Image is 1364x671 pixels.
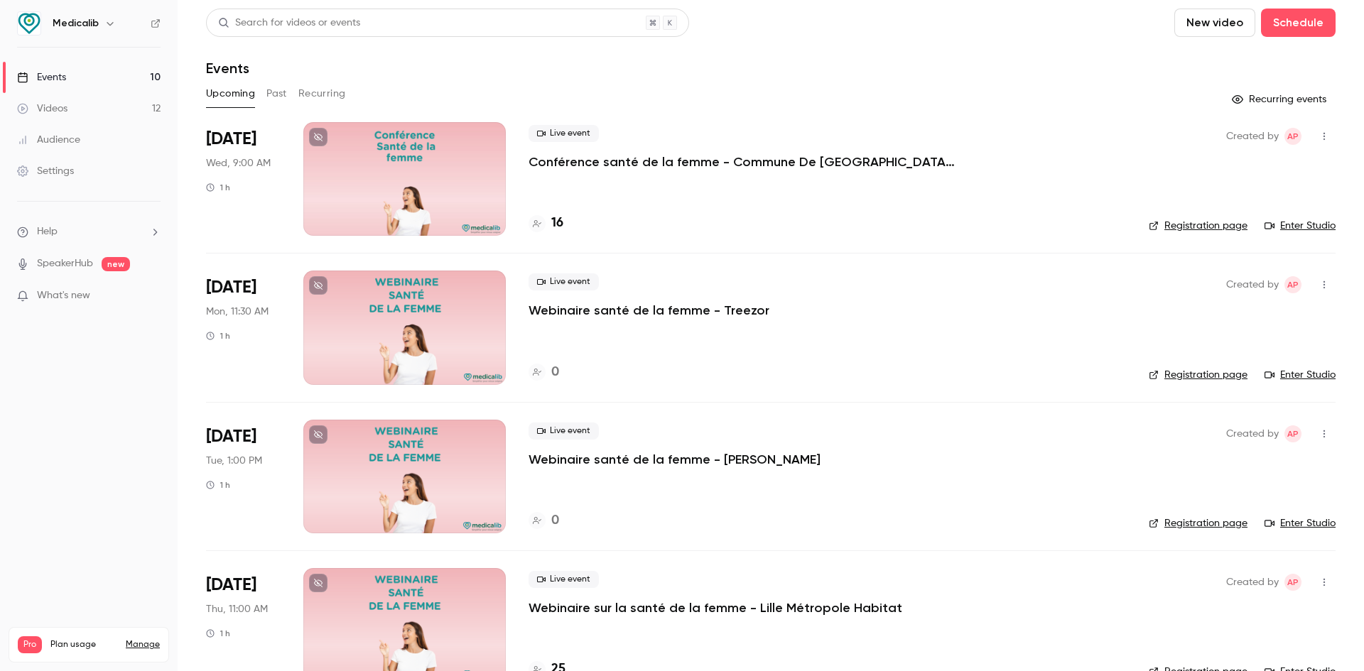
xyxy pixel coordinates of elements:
[1287,276,1299,293] span: AP
[206,479,230,491] div: 1 h
[1149,368,1247,382] a: Registration page
[529,511,559,530] a: 0
[50,639,117,650] span: Plan usage
[17,70,66,84] div: Events
[529,302,769,319] a: Webinaire santé de la femme - Treezor
[1284,574,1301,591] span: Alice Plauch
[1284,425,1301,442] span: Alice Plauch
[17,133,80,147] div: Audience
[126,639,160,650] a: Manage
[1284,276,1301,293] span: Alice Plauch
[18,12,40,35] img: Medicalib
[206,454,262,468] span: Tue, 1:00 PM
[1226,128,1279,145] span: Created by
[266,82,287,105] button: Past
[1284,128,1301,145] span: Alice Plauch
[206,60,249,77] h1: Events
[102,257,130,271] span: new
[551,511,559,530] h4: 0
[17,164,74,178] div: Settings
[1265,516,1336,530] a: Enter Studio
[17,224,161,239] li: help-dropdown-opener
[1226,276,1279,293] span: Created by
[1287,128,1299,145] span: AP
[1287,574,1299,591] span: AP
[206,156,271,170] span: Wed, 9:00 AM
[1265,368,1336,382] a: Enter Studio
[206,305,269,319] span: Mon, 11:30 AM
[37,288,90,303] span: What's new
[529,153,955,170] a: Conférence santé de la femme - Commune De [GEOGRAPHIC_DATA] - salle du conseil, 2ème étage
[206,425,256,448] span: [DATE]
[529,125,599,142] span: Live event
[529,214,563,233] a: 16
[144,290,161,302] iframe: Noticeable Trigger
[529,571,599,588] span: Live event
[37,224,58,239] span: Help
[1226,574,1279,591] span: Created by
[551,214,563,233] h4: 16
[298,82,346,105] button: Recurring
[206,182,230,193] div: 1 h
[206,128,256,151] span: [DATE]
[1265,219,1336,233] a: Enter Studio
[206,574,256,596] span: [DATE]
[206,122,281,236] div: Oct 1 Wed, 9:00 AM (Europe/Paris)
[206,602,268,616] span: Thu, 11:00 AM
[551,363,559,382] h4: 0
[1287,425,1299,442] span: AP
[37,256,93,271] a: SpeakerHub
[1174,9,1255,37] button: New video
[529,273,599,290] span: Live event
[1225,88,1336,111] button: Recurring events
[1261,9,1336,37] button: Schedule
[17,102,67,116] div: Videos
[206,82,255,105] button: Upcoming
[206,628,230,639] div: 1 h
[206,420,281,533] div: Oct 7 Tue, 1:00 PM (Europe/Paris)
[529,451,821,468] a: Webinaire santé de la femme - [PERSON_NAME]
[529,422,599,440] span: Live event
[1226,425,1279,442] span: Created by
[529,599,902,616] a: Webinaire sur la santé de la femme - Lille Métropole Habitat
[206,330,230,342] div: 1 h
[206,276,256,299] span: [DATE]
[1149,219,1247,233] a: Registration page
[218,16,360,31] div: Search for videos or events
[18,636,42,653] span: Pro
[206,271,281,384] div: Oct 6 Mon, 11:30 AM (Europe/Paris)
[529,363,559,382] a: 0
[53,16,99,31] h6: Medicalib
[1149,516,1247,530] a: Registration page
